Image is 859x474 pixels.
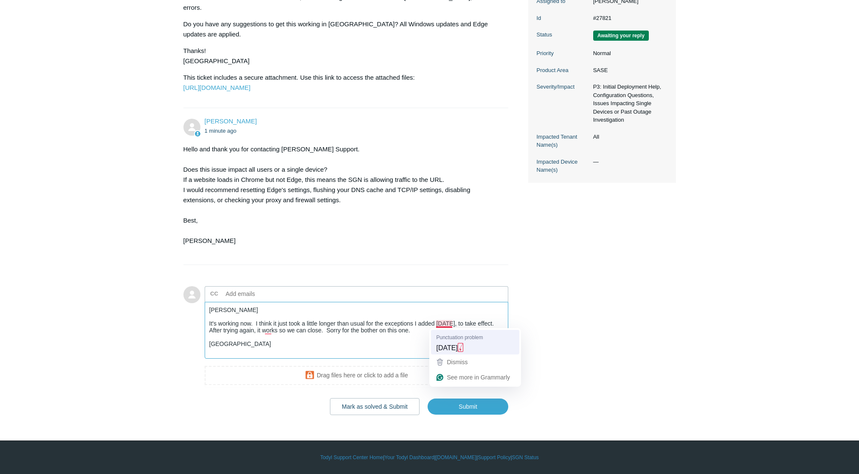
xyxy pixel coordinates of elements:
[205,117,257,125] span: Kris Haire
[205,302,509,359] textarea: To enrich screen reader interactions, please activate Accessibility in Grammarly extension settings
[478,454,510,461] a: Support Policy
[512,454,539,461] a: SGN Status
[537,133,589,149] dt: Impacted Tenant Name(s)
[205,117,257,125] a: [PERSON_NAME]
[384,454,434,461] a: Your Todyl Dashboard
[183,19,500,39] p: Do you have any suggestions to get this working in [GEOGRAPHIC_DATA]? All Windows updates and Edg...
[436,454,476,461] a: [DOMAIN_NAME]
[537,14,589,22] dt: Id
[589,66,667,75] dd: SASE
[183,454,676,461] div: | | | |
[222,287,314,300] input: Add emails
[183,84,251,91] a: [URL][DOMAIN_NAME]
[589,133,667,141] dd: All
[593,31,649,41] span: We are waiting for you to respond
[428,399,508,415] input: Submit
[183,72,500,93] p: This ticket includes a secure attachment. Use this link to access the attached files:
[210,287,218,300] label: CC
[330,398,420,415] button: Mark as solved & Submit
[589,49,667,58] dd: Normal
[320,454,383,461] a: Todyl Support Center Home
[183,144,500,256] div: Hello and thank you for contacting [PERSON_NAME] Support. Does this issue impact all users or a s...
[537,66,589,75] dt: Product Area
[183,46,500,66] p: Thanks! [GEOGRAPHIC_DATA]
[589,158,667,166] dd: —
[537,158,589,174] dt: Impacted Device Name(s)
[537,31,589,39] dt: Status
[589,14,667,22] dd: #27821
[205,128,237,134] time: 09/02/2025, 10:50
[537,49,589,58] dt: Priority
[589,83,667,124] dd: P3: Initial Deployment Help, Configuration Questions, Issues Impacting Single Devices or Past Out...
[537,83,589,91] dt: Severity/Impact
